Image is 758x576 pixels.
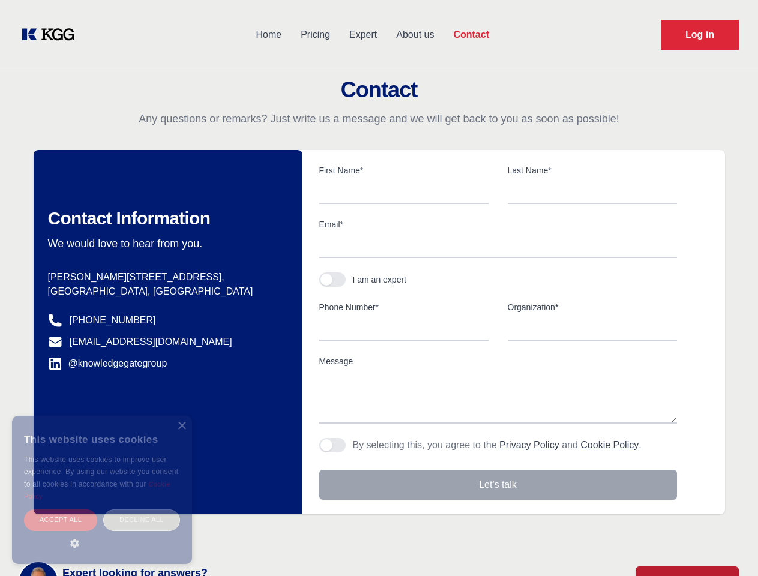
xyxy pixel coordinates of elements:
label: Message [319,355,677,367]
h2: Contact Information [48,208,283,229]
div: Decline all [103,509,180,530]
h2: Contact [14,78,744,102]
p: [PERSON_NAME][STREET_ADDRESS], [48,270,283,284]
a: Cookie Policy [580,440,639,450]
a: Expert [340,19,387,50]
button: Let's talk [319,470,677,500]
a: About us [387,19,444,50]
p: [GEOGRAPHIC_DATA], [GEOGRAPHIC_DATA] [48,284,283,299]
a: [PHONE_NUMBER] [70,313,156,328]
p: By selecting this, you agree to the and . [353,438,642,452]
div: Close [177,422,186,431]
div: I am an expert [353,274,407,286]
label: Organization* [508,301,677,313]
label: Last Name* [508,164,677,176]
a: @knowledgegategroup [48,356,167,371]
a: Contact [444,19,499,50]
label: Phone Number* [319,301,489,313]
a: Cookie Policy [24,481,170,500]
a: [EMAIL_ADDRESS][DOMAIN_NAME] [70,335,232,349]
a: Pricing [291,19,340,50]
div: This website uses cookies [24,425,180,454]
p: Any questions or remarks? Just write us a message and we will get back to you as soon as possible! [14,112,744,126]
span: This website uses cookies to improve user experience. By using our website you consent to all coo... [24,455,178,488]
a: KOL Knowledge Platform: Talk to Key External Experts (KEE) [19,25,84,44]
a: Privacy Policy [499,440,559,450]
div: Accept all [24,509,97,530]
iframe: Chat Widget [698,518,758,576]
label: Email* [319,218,677,230]
a: Home [246,19,291,50]
label: First Name* [319,164,489,176]
p: We would love to hear from you. [48,236,283,251]
a: Request Demo [661,20,739,50]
